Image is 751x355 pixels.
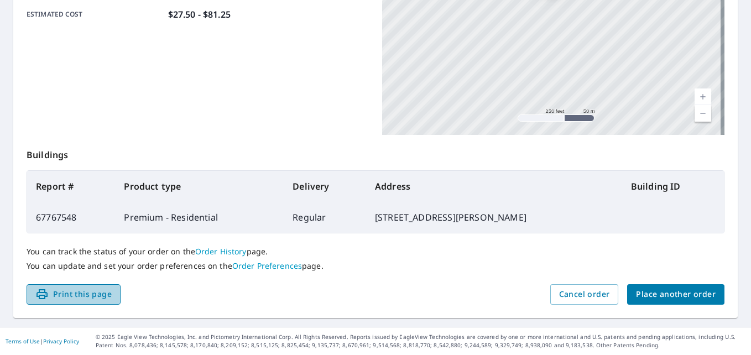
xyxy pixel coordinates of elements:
td: 67767548 [27,202,115,233]
button: Place another order [627,284,724,305]
th: Building ID [622,171,724,202]
td: Premium - Residential [115,202,284,233]
p: $27.50 - $81.25 [168,8,231,21]
a: Current Level 17, Zoom In [695,88,711,105]
p: © 2025 Eagle View Technologies, Inc. and Pictometry International Corp. All Rights Reserved. Repo... [96,333,745,349]
a: Privacy Policy [43,337,79,345]
td: Regular [284,202,366,233]
a: Terms of Use [6,337,40,345]
span: Cancel order [559,288,610,301]
th: Report # [27,171,115,202]
span: Print this page [35,288,112,301]
p: Estimated cost [27,8,164,21]
a: Current Level 17, Zoom Out [695,105,711,122]
th: Product type [115,171,284,202]
th: Delivery [284,171,366,202]
a: Order Preferences [232,260,302,271]
button: Cancel order [550,284,619,305]
p: Buildings [27,135,724,170]
p: | [6,338,79,344]
button: Print this page [27,284,121,305]
a: Order History [195,246,247,257]
th: Address [366,171,622,202]
td: [STREET_ADDRESS][PERSON_NAME] [366,202,622,233]
p: You can track the status of your order on the page. [27,247,724,257]
p: You can update and set your order preferences on the page. [27,261,724,271]
span: Place another order [636,288,716,301]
